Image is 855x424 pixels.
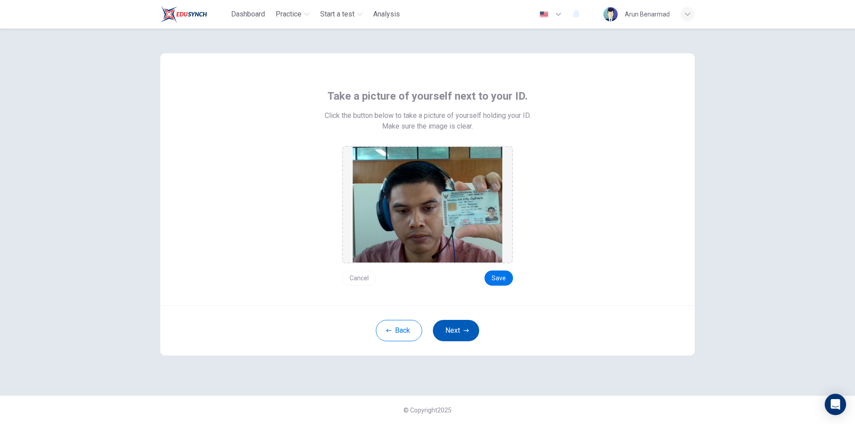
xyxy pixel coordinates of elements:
[325,110,531,121] span: Click the button below to take a picture of yourself holding your ID.
[353,147,502,262] img: preview screemshot
[538,11,550,18] img: en
[228,6,269,22] button: Dashboard
[272,6,313,22] button: Practice
[160,5,207,23] img: Train Test logo
[825,394,846,415] div: Open Intercom Messenger
[320,9,354,20] span: Start a test
[370,6,403,22] button: Analysis
[433,320,479,341] button: Next
[603,7,618,21] img: Profile picture
[160,5,228,23] a: Train Test logo
[625,9,670,20] div: Arun Benarmad
[276,9,301,20] span: Practice
[231,9,265,20] span: Dashboard
[382,121,473,132] span: Make sure the image is clear.
[376,320,422,341] button: Back
[403,407,452,414] span: © Copyright 2025
[317,6,366,22] button: Start a test
[342,271,376,286] button: Cancel
[484,271,513,286] button: Save
[373,9,400,20] span: Analysis
[327,89,528,103] span: Take a picture of yourself next to your ID.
